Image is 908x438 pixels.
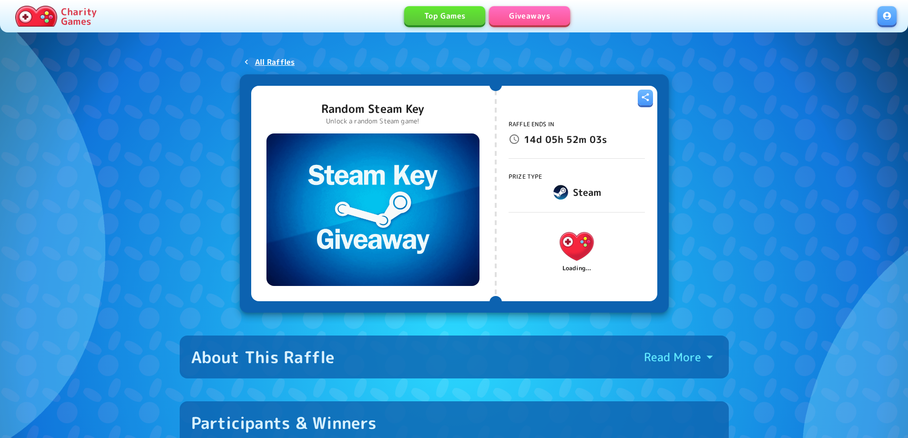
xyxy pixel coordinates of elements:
button: About This RaffleRead More [180,336,729,378]
p: 14d 05h 52m 03s [524,132,607,147]
img: Random Steam Key [266,133,480,286]
img: Charity.Games [15,6,57,27]
h6: Steam [573,184,602,200]
a: Giveaways [489,6,570,25]
p: Charity Games [61,7,97,26]
a: Charity Games [11,4,101,29]
img: Charity.Games [554,224,600,269]
a: Top Games [404,6,485,25]
p: All Raffles [255,56,295,68]
div: Participants & Winners [191,413,377,433]
span: Prize Type [509,173,542,181]
p: Unlock a random Steam game! [321,116,424,126]
span: Raffle Ends In [509,120,554,128]
p: Read More [644,349,701,365]
div: About This Raffle [191,347,335,367]
p: Random Steam Key [321,101,424,116]
a: All Raffles [240,53,299,71]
